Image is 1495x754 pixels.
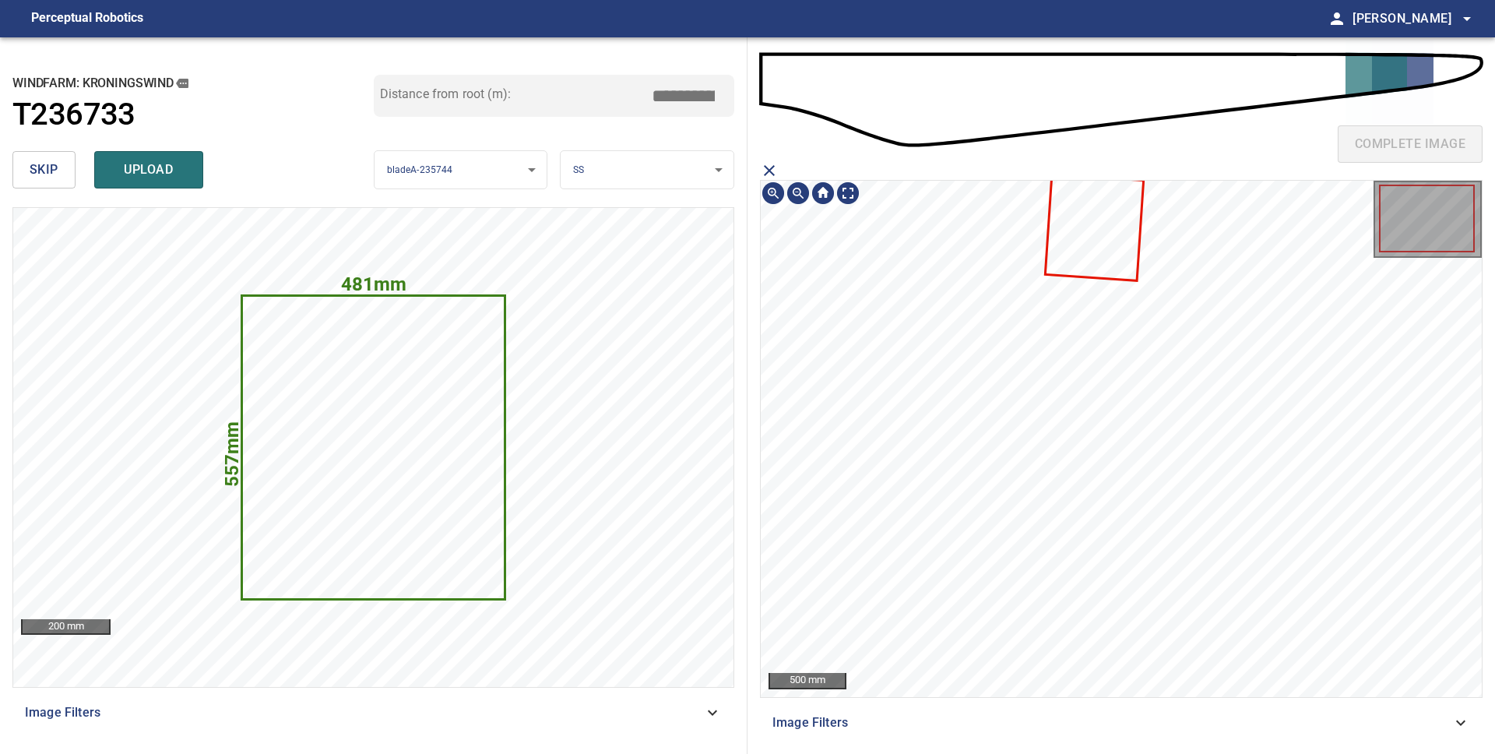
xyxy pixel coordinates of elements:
[12,75,374,92] h2: windfarm: Kroningswind
[772,713,1451,732] span: Image Filters
[1346,3,1476,34] button: [PERSON_NAME]
[174,75,191,92] button: copy message details
[94,151,203,188] button: upload
[31,6,143,31] figcaption: Perceptual Robotics
[111,159,186,181] span: upload
[835,181,860,206] img: Toggle full page
[786,181,811,206] img: Zoom out
[375,150,547,190] div: bladeA-235744
[12,694,734,731] div: Image Filters
[811,181,835,206] img: Go home
[561,150,733,190] div: SS
[760,161,779,180] span: close matching imageResolution:
[387,164,453,175] span: bladeA-235744
[25,703,703,722] span: Image Filters
[760,704,1483,742] div: Image Filters
[761,181,786,206] img: Zoom in
[1458,9,1476,28] span: arrow_drop_down
[12,97,374,133] a: T236733
[341,273,406,295] text: 481mm
[221,421,243,487] text: 557mm
[573,164,584,175] span: SS
[12,151,76,188] button: skip
[380,88,511,100] label: Distance from root (m):
[1328,9,1346,28] span: person
[12,97,135,133] h1: T236733
[30,159,58,181] span: skip
[1353,8,1476,30] span: [PERSON_NAME]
